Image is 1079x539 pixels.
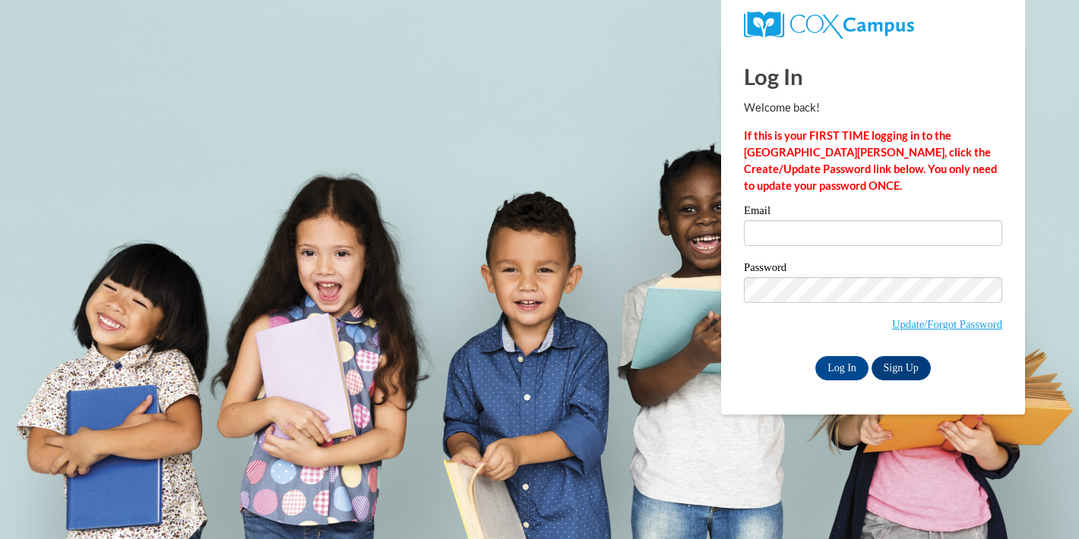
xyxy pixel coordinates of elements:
a: Sign Up [872,356,931,380]
label: Password [744,262,1002,277]
h1: Log In [744,61,1002,92]
p: Welcome back! [744,99,1002,116]
a: COX Campus [744,11,1002,39]
label: Email [744,205,1002,220]
input: Log In [815,356,869,380]
a: Update/Forgot Password [892,318,1002,330]
strong: If this is your FIRST TIME logging in to the [GEOGRAPHIC_DATA][PERSON_NAME], click the Create/Upd... [744,129,997,192]
img: COX Campus [744,11,914,39]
